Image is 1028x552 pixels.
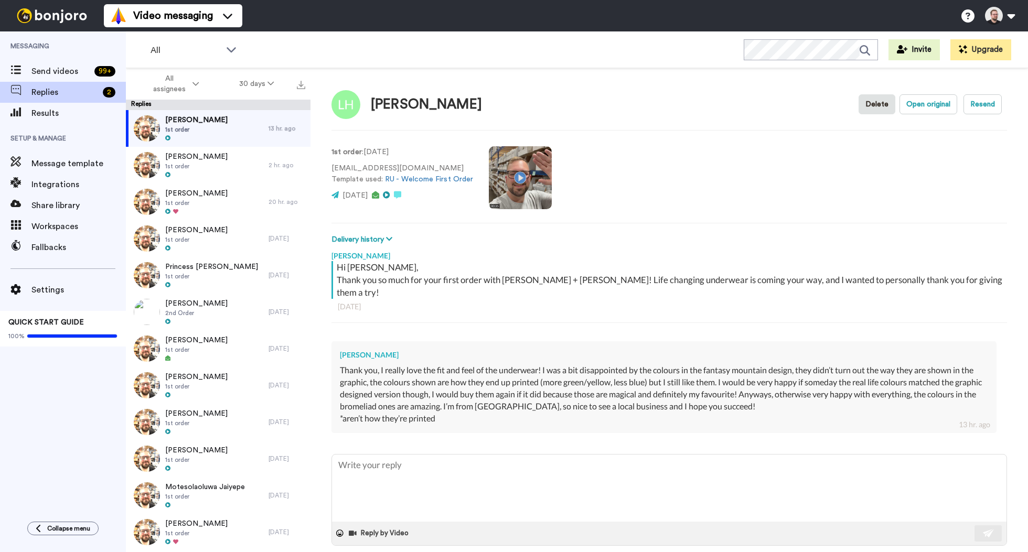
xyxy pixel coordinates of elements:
[134,446,160,472] img: efa524da-70a9-41f2-aa42-4cb2d5cfdec7-thumb.jpg
[337,261,1004,299] div: Hi [PERSON_NAME], Thank you so much for your first order with [PERSON_NAME] + [PERSON_NAME]! Life...
[134,225,160,252] img: efa524da-70a9-41f2-aa42-4cb2d5cfdec7-thumb.jpg
[165,335,228,345] span: [PERSON_NAME]
[269,198,305,206] div: 20 hr. ago
[134,115,160,142] img: efa524da-70a9-41f2-aa42-4cb2d5cfdec7-thumb.jpg
[338,301,1001,312] div: [DATE]
[165,492,245,501] span: 1st order
[31,178,126,191] span: Integrations
[331,90,360,119] img: Image of Lisa Heffernan
[269,271,305,279] div: [DATE]
[165,151,228,162] span: [PERSON_NAME]
[31,86,99,99] span: Replies
[134,519,160,545] img: efa524da-70a9-41f2-aa42-4cb2d5cfdec7-thumb.jpg
[165,188,228,199] span: [PERSON_NAME]
[31,65,90,78] span: Send videos
[269,124,305,133] div: 13 hr. ago
[165,262,258,272] span: Princess [PERSON_NAME]
[269,161,305,169] div: 2 hr. ago
[126,100,310,110] div: Replies
[126,367,310,404] a: [PERSON_NAME]1st order[DATE]
[165,162,228,170] span: 1st order
[134,372,160,398] img: efa524da-70a9-41f2-aa42-4cb2d5cfdec7-thumb.jpg
[126,220,310,257] a: [PERSON_NAME]1st order[DATE]
[134,335,160,362] img: efa524da-70a9-41f2-aa42-4cb2d5cfdec7-thumb.jpg
[269,418,305,426] div: [DATE]
[31,241,126,254] span: Fallbacks
[331,148,362,156] strong: 1st order
[331,234,395,245] button: Delivery history
[165,235,228,244] span: 1st order
[134,299,160,325] img: 8db93726-50d8-4d85-967b-90c4cb94ea46-thumb.jpg
[47,524,90,533] span: Collapse menu
[297,81,305,89] img: export.svg
[165,272,258,280] span: 1st order
[165,518,228,529] span: [PERSON_NAME]
[128,69,219,99] button: All assignees
[950,39,1011,60] button: Upgrade
[165,125,228,134] span: 1st order
[342,192,368,199] span: [DATE]
[385,176,473,183] a: RU - Welcome First Order
[165,419,228,427] span: 1st order
[959,419,990,430] div: 13 hr. ago
[165,309,228,317] span: 2nd Order
[269,381,305,389] div: [DATE]
[8,319,84,326] span: QUICK START GUIDE
[126,404,310,440] a: [PERSON_NAME]1st order[DATE]
[963,94,1002,114] button: Resend
[31,284,126,296] span: Settings
[165,372,228,382] span: [PERSON_NAME]
[134,262,160,288] img: efa524da-70a9-41f2-aa42-4cb2d5cfdec7-thumb.jpg
[165,529,228,537] span: 1st order
[27,522,99,535] button: Collapse menu
[31,107,126,120] span: Results
[165,445,228,456] span: [PERSON_NAME]
[103,87,115,98] div: 2
[126,183,310,220] a: [PERSON_NAME]1st order20 hr. ago
[126,257,310,294] a: Princess [PERSON_NAME]1st order[DATE]
[126,294,310,330] a: [PERSON_NAME]2nd Order[DATE]
[165,482,245,492] span: Motesolaoluwa Jaiyepe
[126,514,310,550] a: [PERSON_NAME]1st order[DATE]
[983,529,994,537] img: send-white.svg
[269,344,305,353] div: [DATE]
[165,225,228,235] span: [PERSON_NAME]
[269,234,305,243] div: [DATE]
[134,409,160,435] img: efa524da-70a9-41f2-aa42-4cb2d5cfdec7-thumb.jpg
[294,76,308,92] button: Export all results that match these filters now.
[148,73,190,94] span: All assignees
[165,456,228,464] span: 1st order
[110,7,127,24] img: vm-color.svg
[331,147,473,158] p: : [DATE]
[134,152,160,178] img: efa524da-70a9-41f2-aa42-4cb2d5cfdec7-thumb.jpg
[31,157,126,170] span: Message template
[888,39,940,60] button: Invite
[126,440,310,477] a: [PERSON_NAME]1st order[DATE]
[165,408,228,419] span: [PERSON_NAME]
[331,245,1007,261] div: [PERSON_NAME]
[269,308,305,316] div: [DATE]
[126,477,310,514] a: Motesolaoluwa Jaiyepe1st order[DATE]
[8,332,25,340] span: 100%
[126,147,310,183] a: [PERSON_NAME]1st order2 hr. ago
[133,8,213,23] span: Video messaging
[269,491,305,500] div: [DATE]
[134,482,160,508] img: efa524da-70a9-41f2-aa42-4cb2d5cfdec7-thumb.jpg
[165,199,228,207] span: 1st order
[151,44,221,57] span: All
[31,220,126,233] span: Workspaces
[899,94,957,114] button: Open original
[371,97,482,112] div: [PERSON_NAME]
[165,382,228,391] span: 1st order
[165,345,228,354] span: 1st order
[859,94,895,114] button: Delete
[331,163,473,185] p: [EMAIL_ADDRESS][DOMAIN_NAME] Template used:
[94,66,115,77] div: 99 +
[165,298,228,309] span: [PERSON_NAME]
[126,330,310,367] a: [PERSON_NAME]1st order[DATE]
[269,454,305,463] div: [DATE]
[269,528,305,536] div: [DATE]
[348,525,412,541] button: Reply by Video
[340,364,988,412] div: Thank you, I really love the fit and feel of the underwear! I was a bit disappointed by the colou...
